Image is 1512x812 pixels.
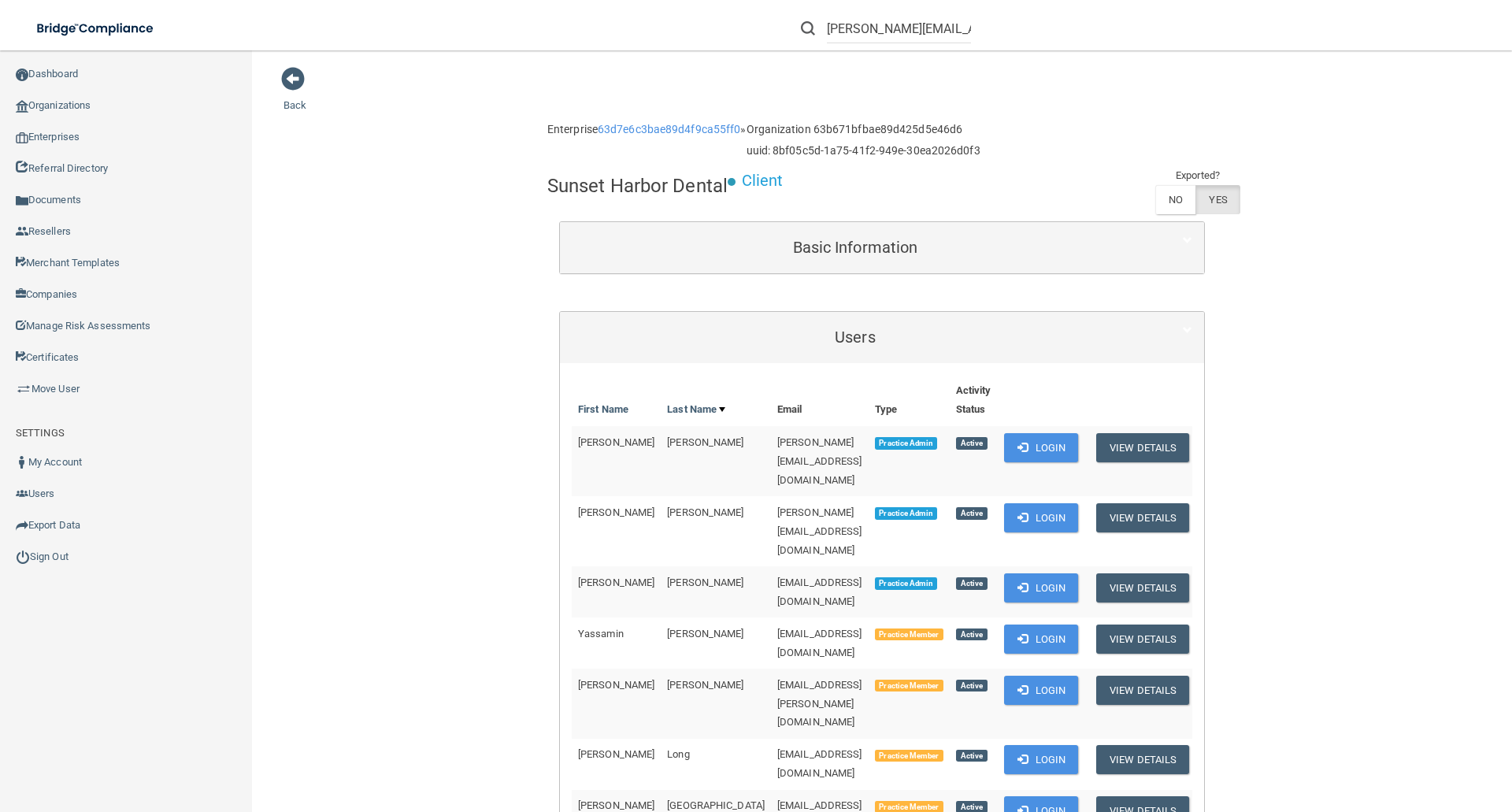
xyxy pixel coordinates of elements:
span: Practice Member [875,628,943,641]
h6: Enterprise » [547,124,747,135]
img: briefcase.64adab9b.png [16,381,31,397]
span: [PERSON_NAME] [667,628,743,640]
th: Activity Status [950,375,998,426]
span: Yassamin [578,628,624,640]
img: organization-icon.f8decf85.png [16,100,28,113]
td: Exported? [1155,166,1240,185]
span: Active [956,628,988,641]
span: [PERSON_NAME] [578,748,654,760]
button: View Details [1096,676,1189,705]
span: Active [956,577,988,590]
button: Login [1004,503,1079,532]
span: Active [956,507,988,520]
a: Back [283,80,306,111]
a: Last Name [667,400,725,419]
span: [PERSON_NAME] [578,679,654,691]
label: SETTINGS [16,424,65,443]
span: [EMAIL_ADDRESS][DOMAIN_NAME] [777,628,862,658]
span: Active [956,750,988,762]
span: [PERSON_NAME] [578,577,654,588]
img: ic_user_dark.df1a06c3.png [16,456,28,469]
span: Long [667,748,689,760]
button: View Details [1096,503,1189,532]
h5: Users [572,328,1139,346]
span: [PERSON_NAME][EMAIL_ADDRESS][DOMAIN_NAME] [777,436,862,486]
img: ic_power_dark.7ecde6b1.png [16,550,30,564]
span: [PERSON_NAME] [667,436,743,448]
img: ic-search.3b580494.png [801,21,815,35]
span: [PERSON_NAME] [578,506,654,518]
th: Email [771,375,869,426]
span: Active [956,437,988,450]
a: Users [572,320,1192,355]
h5: Basic Information [572,239,1139,256]
h6: Organization 63b671bfbae89d425d5e46d6 [747,124,980,135]
span: Active [956,680,988,692]
span: [PERSON_NAME][EMAIL_ADDRESS][DOMAIN_NAME] [777,506,862,556]
img: icon-users.e205127d.png [16,488,28,500]
span: [PERSON_NAME] [667,577,743,588]
img: icon-documents.8dae5593.png [16,195,28,207]
img: ic_dashboard_dark.d01f4a41.png [16,69,28,81]
a: First Name [578,400,628,419]
span: [EMAIL_ADDRESS][PERSON_NAME][DOMAIN_NAME] [777,679,862,729]
button: View Details [1096,573,1189,603]
span: Practice Admin [875,507,937,520]
button: Login [1004,625,1079,654]
span: Practice Admin [875,577,937,590]
span: [PERSON_NAME] [578,799,654,811]
p: Client [742,166,784,195]
img: enterprise.0d942306.png [16,132,28,143]
span: [PERSON_NAME] [667,679,743,691]
button: View Details [1096,433,1189,462]
a: 63d7e6c3bae89d4f9ca55ff0 [598,123,740,135]
th: Type [869,375,950,426]
span: [PERSON_NAME] [578,436,654,448]
span: [EMAIL_ADDRESS][DOMAIN_NAME] [777,577,862,607]
span: [EMAIL_ADDRESS][DOMAIN_NAME] [777,748,862,779]
span: Practice Member [875,750,943,762]
h4: Sunset Harbor Dental [547,176,728,196]
button: Login [1004,745,1079,774]
button: Login [1004,433,1079,462]
input: Search [827,14,971,43]
button: View Details [1096,745,1189,774]
label: NO [1155,185,1195,214]
img: ic_reseller.de258add.png [16,225,28,238]
a: Basic Information [572,230,1192,265]
button: Login [1004,573,1079,603]
img: icon-export.b9366987.png [16,519,28,532]
h6: uuid: 8bf05c5d-1a75-41f2-949e-30ea2026d0f3 [747,145,980,157]
label: YES [1195,185,1240,214]
span: [PERSON_NAME] [667,506,743,518]
span: Practice Admin [875,437,937,450]
span: Practice Member [875,680,943,692]
button: View Details [1096,625,1189,654]
span: [GEOGRAPHIC_DATA] [667,799,765,811]
img: bridge_compliance_login_screen.278c3ca4.svg [24,13,169,45]
button: Login [1004,676,1079,705]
